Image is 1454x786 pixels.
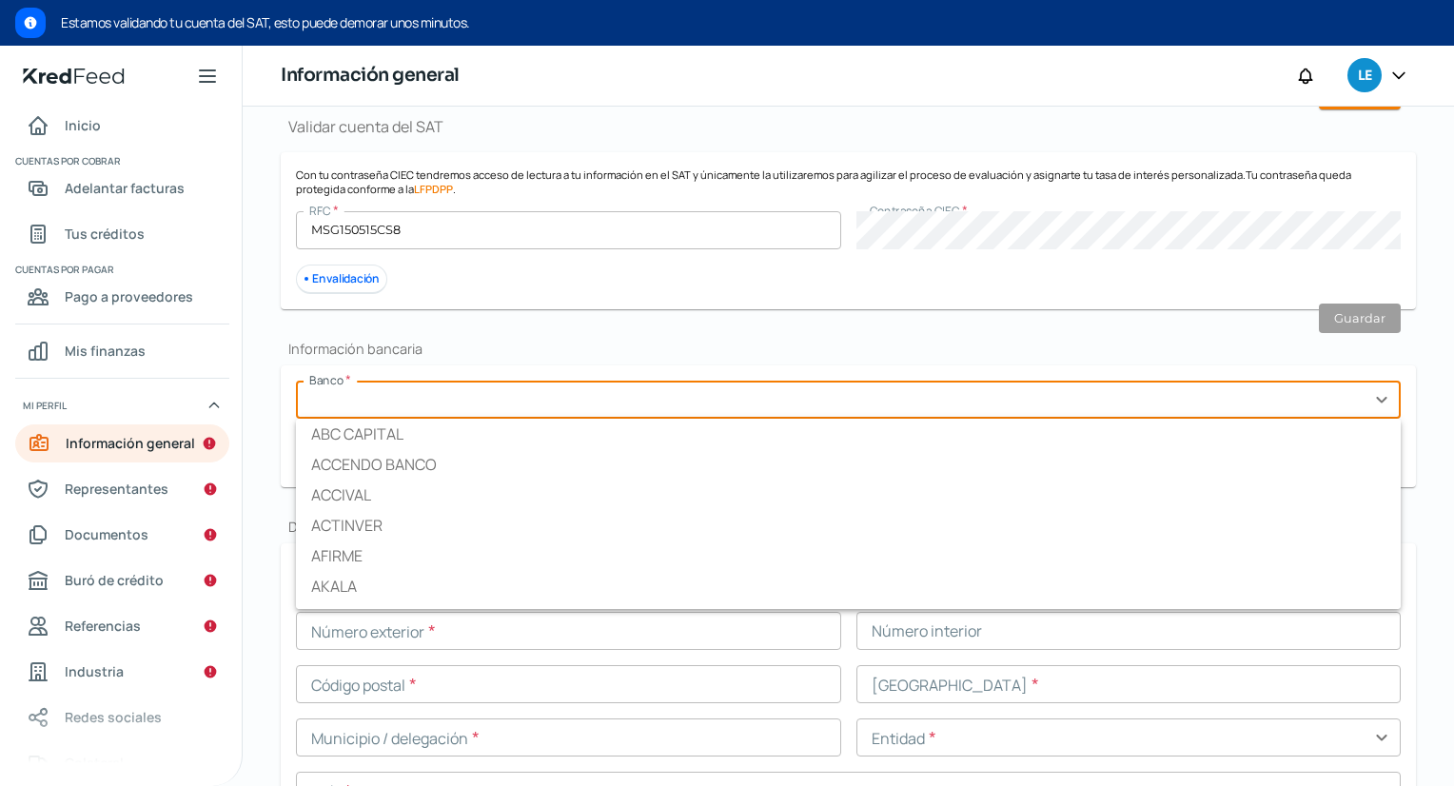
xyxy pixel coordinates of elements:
[296,167,1401,196] p: Con tu contraseña CIEC tendremos acceso de lectura a tu información en el SAT y únicamente la uti...
[15,261,226,278] span: Cuentas por pagar
[1358,65,1371,88] span: LE
[281,518,1416,536] h2: Domicilio fiscal
[65,339,146,363] span: Mis finanzas
[15,653,229,691] a: Industria
[61,11,1439,34] span: Estamos validando tu cuenta del SAT, esto puede demorar unos minutos.
[15,332,229,370] a: Mis finanzas
[309,372,343,388] span: Banco
[65,522,148,546] span: Documentos
[65,705,162,729] span: Redes sociales
[281,116,1416,137] h1: Validar cuenta del SAT
[15,215,229,253] a: Tus créditos
[65,176,185,200] span: Adelantar facturas
[65,659,124,683] span: Industria
[15,744,229,782] a: Colateral
[296,419,1401,449] li: ABC CAPITAL
[15,607,229,645] a: Referencias
[23,397,67,414] span: Mi perfil
[15,278,229,316] a: Pago a proveedores
[414,182,453,196] a: LFPDPP
[65,568,164,592] span: Buró de crédito
[15,169,229,207] a: Adelantar facturas
[15,470,229,508] a: Representantes
[65,285,193,308] span: Pago a proveedores
[296,449,1401,480] li: ACCENDO BANCO
[65,614,141,638] span: Referencias
[15,107,229,145] a: Inicio
[15,561,229,599] a: Buró de crédito
[296,265,387,294] div: En validación
[870,203,959,219] span: Contraseña CIEC
[296,510,1401,540] li: ACTINVER
[309,203,330,219] span: RFC
[296,601,1401,632] li: AMERICAN EXPRESS
[281,340,1416,358] h2: Información bancaria
[65,222,145,246] span: Tus créditos
[296,480,1401,510] li: ACCIVAL
[15,424,229,462] a: Información general
[65,477,168,501] span: Representantes
[296,540,1401,571] li: AFIRME
[15,516,229,554] a: Documentos
[281,62,460,89] h1: Información general
[66,431,195,455] span: Información general
[296,571,1401,601] li: AKALA
[1319,304,1401,333] button: Guardar
[15,152,226,169] span: Cuentas por cobrar
[65,113,101,137] span: Inicio
[65,751,124,775] span: Colateral
[15,698,229,737] a: Redes sociales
